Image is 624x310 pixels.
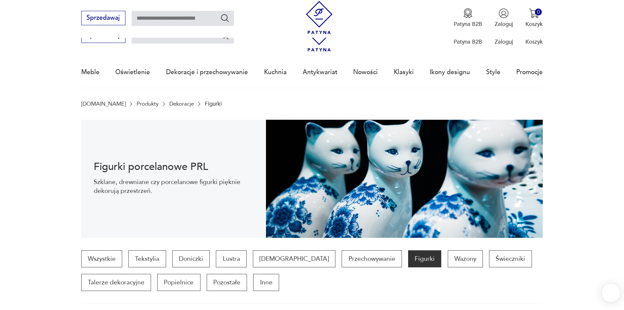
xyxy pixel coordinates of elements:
a: Lustra [216,250,246,267]
a: Nowości [353,57,378,87]
p: Zaloguj [495,20,513,28]
a: Produkty [137,101,159,107]
a: Style [486,57,501,87]
p: Patyna B2B [454,20,482,28]
button: Zaloguj [495,8,513,28]
a: Ikony designu [430,57,470,87]
a: Klasyki [394,57,414,87]
a: Przechowywanie [342,250,402,267]
a: Tekstylia [128,250,166,267]
a: Popielnice [157,274,200,291]
a: Sprzedawaj [81,16,125,21]
a: Ikona medaluPatyna B2B [454,8,482,28]
p: Koszyk [525,38,543,46]
button: 0Koszyk [525,8,543,28]
a: Doniczki [172,250,210,267]
a: Meble [81,57,100,87]
h1: Figurki porcelanowe PRL [94,162,253,172]
a: Oświetlenie [115,57,150,87]
a: Talerze dekoracyjne [81,274,151,291]
a: Sprzedawaj [81,33,125,39]
p: Zaloguj [495,38,513,46]
a: Dekoracje i przechowywanie [166,57,248,87]
a: Antykwariat [303,57,337,87]
img: Ikona koszyka [529,8,539,18]
a: Wszystkie [81,250,122,267]
button: Sprzedawaj [81,11,125,25]
button: Patyna B2B [454,8,482,28]
p: Szklane, drewniane czy porcelanowe figurki pięknie dekorują przestrzeń. [94,178,253,195]
button: Szukaj [220,13,230,23]
img: Figurki vintage [266,120,543,238]
a: Wazony [448,250,483,267]
a: Kuchnia [264,57,287,87]
div: 0 [535,9,542,15]
a: Dekoracje [169,101,194,107]
img: Ikona medalu [463,8,473,18]
p: Koszyk [525,20,543,28]
img: Patyna - sklep z meblami i dekoracjami vintage [303,1,336,34]
p: Figurki [205,101,222,107]
a: Figurki [408,250,441,267]
a: Inne [253,274,279,291]
a: Pozostałe [207,274,247,291]
button: Szukaj [220,31,230,40]
img: Ikonka użytkownika [499,8,509,18]
a: [DEMOGRAPHIC_DATA] [253,250,335,267]
p: Patyna B2B [454,38,482,46]
a: Promocje [516,57,543,87]
a: Świeczniki [489,250,532,267]
iframe: Smartsupp widget button [602,284,620,302]
a: [DOMAIN_NAME] [81,101,126,107]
